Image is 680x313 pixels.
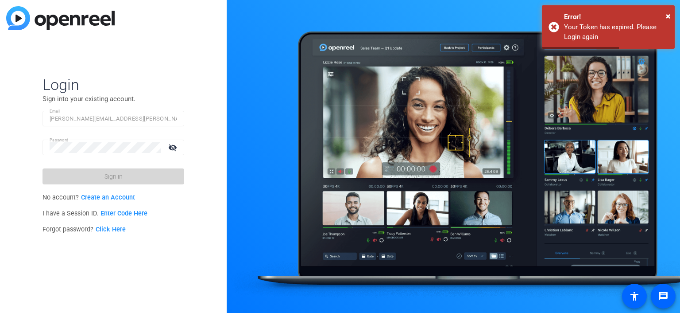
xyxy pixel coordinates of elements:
span: Login [42,75,184,94]
p: Sign into your existing account. [42,94,184,104]
mat-label: Password [50,137,69,142]
mat-icon: accessibility [629,291,640,301]
span: × [666,11,671,21]
button: Close [666,9,671,23]
span: I have a Session ID. [42,210,147,217]
span: No account? [42,194,135,201]
a: Enter Code Here [100,210,147,217]
div: Error! [564,12,668,22]
img: blue-gradient.svg [6,6,115,30]
mat-icon: message [658,291,668,301]
span: Forgot password? [42,226,126,233]
a: Click Here [96,226,126,233]
mat-label: Email [50,109,61,113]
a: Create an Account [81,194,135,201]
div: Your Token has expired. Please Login again [564,22,668,42]
input: Enter Email Address [50,113,177,124]
mat-icon: visibility_off [163,141,184,154]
